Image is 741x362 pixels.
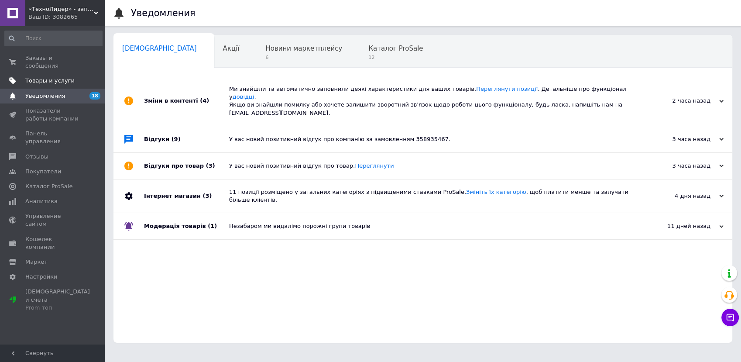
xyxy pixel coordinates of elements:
[368,54,423,61] span: 12
[25,235,81,251] span: Кошелек компании
[636,97,724,105] div: 2 часа назад
[131,8,196,18] h1: Уведомления
[233,93,254,100] a: довідці
[265,54,342,61] span: 6
[466,189,526,195] a: Змініть їх категорію
[25,197,58,205] span: Аналитика
[25,107,81,123] span: Показатели работы компании
[25,304,90,312] div: Prom топ
[144,76,229,126] div: Зміни в контенті
[636,135,724,143] div: 3 часа назад
[144,153,229,179] div: Відгуки про товар
[25,183,72,190] span: Каталог ProSale
[25,92,65,100] span: Уведомления
[265,45,342,52] span: Новини маркетплейсу
[25,168,61,176] span: Покупатели
[208,223,217,229] span: (1)
[25,77,75,85] span: Товары и услуги
[636,222,724,230] div: 11 дней назад
[25,288,90,312] span: [DEMOGRAPHIC_DATA] и счета
[144,179,229,213] div: Інтернет магазин
[206,162,215,169] span: (3)
[223,45,240,52] span: Акції
[200,97,209,104] span: (4)
[25,54,81,70] span: Заказы и сообщения
[144,213,229,239] div: Модерація товарів
[144,126,229,152] div: Відгуки
[89,92,100,100] span: 18
[636,192,724,200] div: 4 дня назад
[122,45,197,52] span: [DEMOGRAPHIC_DATA]
[25,273,57,281] span: Настройки
[229,85,636,117] div: Ми знайшли та автоматично заповнили деякі характеристики для ваших товарів. . Детальніше про функ...
[28,5,94,13] span: «ТехноЛидер» - запчасти для сельскохозяйственной техники
[28,13,105,21] div: Ваш ID: 3082665
[229,135,636,143] div: У вас новий позитивний відгук про компанію за замовленням 358935467.
[636,162,724,170] div: 3 часа назад
[355,162,394,169] a: Переглянути
[229,222,636,230] div: Незабаром ми видалімо порожні групи товарів
[368,45,423,52] span: Каталог ProSale
[25,212,81,228] span: Управление сайтом
[25,153,48,161] span: Отзывы
[721,309,739,326] button: Чат с покупателем
[4,31,103,46] input: Поиск
[229,188,636,204] div: 11 позиції розміщено у загальних категоріях з підвищеними ставками ProSale. , щоб платити менше т...
[476,86,538,92] a: Переглянути позиції
[25,130,81,145] span: Панель управления
[172,136,181,142] span: (9)
[25,258,48,266] span: Маркет
[202,193,212,199] span: (3)
[229,162,636,170] div: У вас новий позитивний відгук про товар.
